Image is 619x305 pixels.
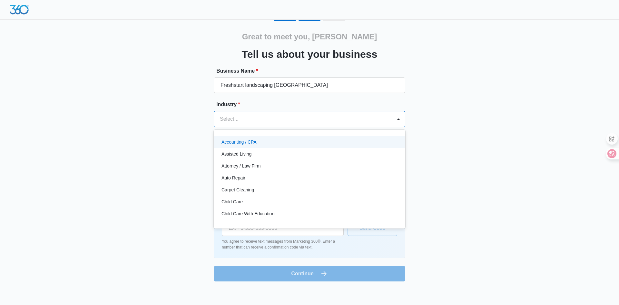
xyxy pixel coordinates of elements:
[242,46,378,62] h3: Tell us about your business
[221,163,260,169] p: Attorney / Law Firm
[221,151,251,158] p: Assisted Living
[214,77,405,93] input: e.g. Jane's Plumbing
[221,187,254,193] p: Carpet Cleaning
[216,101,408,108] label: Industry
[216,67,408,75] label: Business Name
[221,198,243,205] p: Child Care
[221,210,274,217] p: Child Care With Education
[221,222,246,229] p: Chiropractor
[221,175,245,181] p: Auto Repair
[222,239,344,250] p: You agree to receive text messages from Marketing 360®. Enter a number that can receive a confirm...
[242,31,377,43] h2: Great to meet you, [PERSON_NAME]
[221,139,257,146] p: Accounting / CPA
